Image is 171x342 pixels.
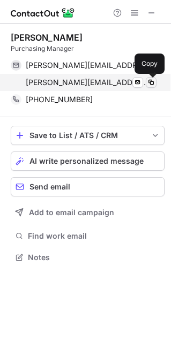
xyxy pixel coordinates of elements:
span: Add to email campaign [29,208,114,217]
img: ContactOut v5.3.10 [11,6,75,19]
button: Find work email [11,229,165,244]
button: save-profile-one-click [11,126,165,145]
button: AI write personalized message [11,151,165,171]
div: [PERSON_NAME] [11,32,83,43]
span: Send email [29,183,70,191]
span: AI write personalized message [29,157,144,165]
button: Notes [11,250,165,265]
span: Notes [28,253,160,262]
span: [PERSON_NAME][EMAIL_ADDRESS][DOMAIN_NAME] [26,60,148,70]
button: Send email [11,177,165,196]
div: Purchasing Manager [11,44,165,54]
span: [PHONE_NUMBER] [26,95,93,104]
span: [PERSON_NAME][EMAIL_ADDRESS][DOMAIN_NAME] [26,78,148,87]
div: Save to List / ATS / CRM [29,131,146,140]
span: Find work email [28,231,160,241]
button: Add to email campaign [11,203,165,222]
